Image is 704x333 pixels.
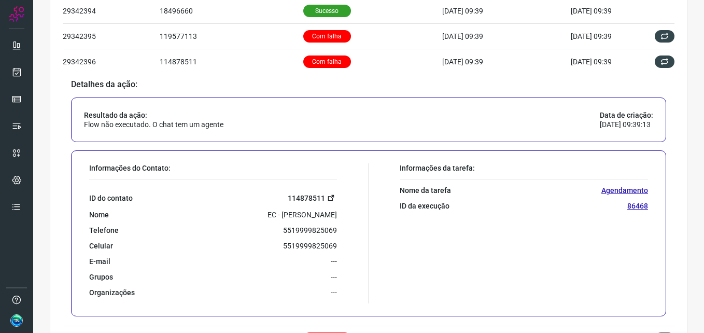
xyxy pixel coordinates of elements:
p: --- [331,257,337,266]
p: Resultado da ação: [84,110,223,120]
p: Agendamento [601,186,648,195]
p: 86468 [627,201,648,211]
p: Informações do Contato: [89,163,337,173]
img: d1faacb7788636816442e007acca7356.jpg [10,314,23,327]
td: 114878511 [160,49,303,74]
td: 119577113 [160,23,303,49]
td: [DATE] 09:39 [571,49,643,74]
p: ID do contato [89,193,133,203]
p: Data de criação: [600,110,653,120]
p: [DATE] 09:39:13 [600,120,653,129]
p: Telefone [89,226,119,235]
p: Flow não executado. O chat tem um agente [84,120,223,129]
p: 5519999825069 [283,241,337,251]
p: Com falha [303,55,351,68]
td: [DATE] 09:39 [442,49,571,74]
p: Informações da tarefa: [400,163,648,173]
td: 29342395 [63,23,160,49]
p: E-mail [89,257,110,266]
p: Celular [89,241,113,251]
td: [DATE] 09:39 [571,23,643,49]
p: --- [331,272,337,282]
p: --- [331,288,337,297]
td: 29342396 [63,49,160,74]
p: Nome da tarefa [400,186,451,195]
td: [DATE] 09:39 [442,23,571,49]
p: Organizações [89,288,135,297]
p: EC - [PERSON_NAME] [267,210,337,219]
p: Nome [89,210,109,219]
p: Grupos [89,272,113,282]
a: 114878511 [288,192,337,204]
img: Logo [9,6,24,22]
p: Sucesso [303,5,351,17]
p: 5519999825069 [283,226,337,235]
p: Com falha [303,30,351,43]
p: Detalhes da ação: [71,80,666,89]
p: ID da execução [400,201,449,211]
